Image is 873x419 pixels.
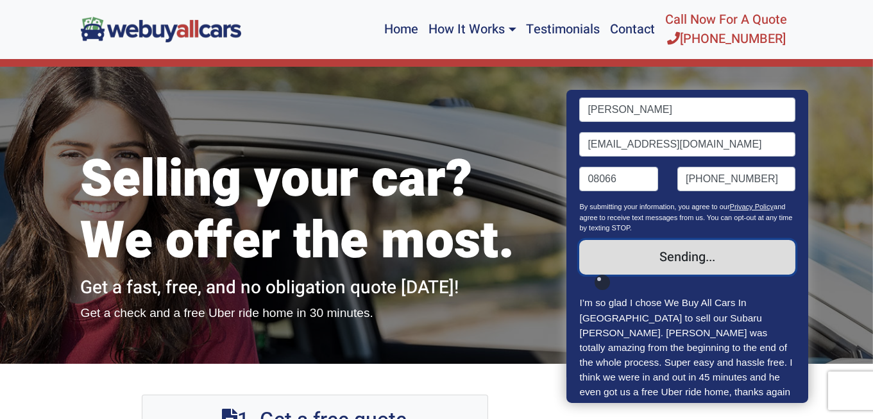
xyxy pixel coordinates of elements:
[580,167,659,191] input: Zip code
[606,5,661,54] a: Contact
[379,5,423,54] a: Home
[81,149,549,272] h1: Selling your car? We offer the most.
[81,304,549,323] p: Get a check and a free Uber ride home in 30 minutes.
[81,277,549,299] h2: Get a fast, free, and no obligation quote [DATE]!
[81,17,241,42] img: We Buy All Cars in NJ logo
[730,203,774,210] a: Privacy Policy
[580,98,795,122] input: Name
[661,5,793,54] a: Call Now For A Quote[PHONE_NUMBER]
[423,5,521,54] a: How It Works
[580,295,795,413] p: I’m so glad I chose We Buy All Cars In [GEOGRAPHIC_DATA] to sell our Subaru [PERSON_NAME]. [PERSO...
[580,240,795,275] input: Sending...
[580,132,795,157] input: Email
[521,5,606,54] a: Testimonials
[677,167,795,191] input: Phone
[580,201,795,240] p: By submitting your information, you agree to our and agree to receive text messages from us. You ...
